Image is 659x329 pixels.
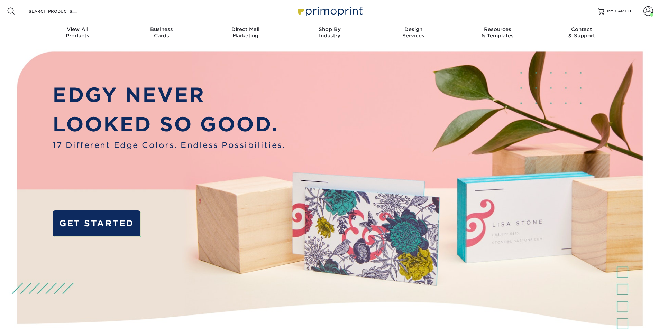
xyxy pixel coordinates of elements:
span: Resources [456,26,540,32]
a: Direct MailMarketing [203,22,287,44]
div: Services [372,26,456,39]
span: Design [372,26,456,32]
span: 0 [628,9,631,13]
input: SEARCH PRODUCTS..... [28,7,95,15]
div: Marketing [203,26,287,39]
img: Primoprint [295,3,364,18]
a: Shop ByIndustry [287,22,372,44]
div: Products [36,26,120,39]
div: Cards [119,26,203,39]
div: Industry [287,26,372,39]
p: EDGY NEVER [53,80,285,110]
span: Business [119,26,203,32]
span: Shop By [287,26,372,32]
a: Resources& Templates [456,22,540,44]
a: View AllProducts [36,22,120,44]
a: GET STARTED [53,210,140,236]
a: DesignServices [372,22,456,44]
div: & Support [540,26,624,39]
a: BusinessCards [119,22,203,44]
div: & Templates [456,26,540,39]
span: View All [36,26,120,32]
span: MY CART [607,8,627,14]
span: 17 Different Edge Colors. Endless Possibilities. [53,139,285,151]
a: Contact& Support [540,22,624,44]
span: Contact [540,26,624,32]
span: Direct Mail [203,26,287,32]
p: LOOKED SO GOOD. [53,110,285,139]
